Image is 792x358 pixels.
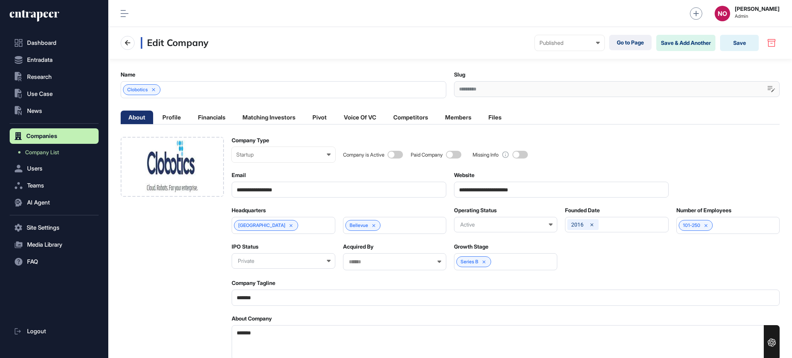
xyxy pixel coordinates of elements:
span: Site Settings [27,225,60,231]
label: Name [121,72,135,78]
label: IPO Status [232,244,258,250]
a: Go to Page [609,35,652,50]
div: Paid Company [411,152,443,158]
div: Startup [236,152,330,158]
label: Slug [454,72,465,78]
label: Email [232,172,246,178]
button: Save [720,35,759,51]
button: Research [10,69,99,85]
span: Series B [461,259,478,264]
button: Entradata [10,52,99,68]
span: News [27,108,42,114]
li: Pivot [305,111,335,124]
label: Growth Stage [454,244,488,250]
button: Users [10,161,99,176]
li: Competitors [386,111,436,124]
span: Research [27,74,52,80]
label: Number of Employees [676,207,731,213]
span: Users [27,165,43,172]
button: Use Case [10,86,99,102]
div: Company Logo [121,137,224,197]
span: Companies [26,133,57,139]
button: Media Library [10,237,99,252]
li: Financials [190,111,233,124]
span: Company List [25,149,59,155]
a: Dashboard [10,35,99,51]
div: Missing Info [473,152,498,158]
label: Company Tagline [232,280,275,286]
span: [GEOGRAPHIC_DATA] [238,223,285,228]
li: Members [437,111,479,124]
span: Clobotics [127,87,148,92]
button: AI Agent [10,195,99,210]
li: Profile [155,111,189,124]
span: Teams [27,182,44,189]
li: Files [481,111,509,124]
strong: [PERSON_NAME] [735,6,780,12]
a: Company List [14,145,99,159]
button: Companies [10,128,99,144]
button: News [10,103,99,119]
label: Website [454,172,475,178]
label: Founded Date [565,207,600,213]
button: Save & Add Another [656,35,715,51]
span: Media Library [27,242,62,248]
span: 2016 [571,222,584,228]
span: 101-250 [683,223,700,228]
li: About [121,111,153,124]
button: Teams [10,178,99,193]
label: About Company [232,315,272,322]
span: AI Agent [27,199,50,206]
label: Acquired By [343,244,374,250]
span: FAQ [27,259,38,265]
h3: Edit Company [141,37,208,49]
a: Logout [10,324,99,339]
button: NO [715,6,730,21]
span: Logout [27,328,46,334]
label: Operating Status [454,207,497,213]
span: Bellevue [350,223,368,228]
button: Site Settings [10,220,99,235]
button: FAQ [10,254,99,269]
li: Voice Of VC [336,111,384,124]
li: Matching Investors [235,111,303,124]
label: Headquarters [232,207,266,213]
span: Entradata [27,57,53,63]
span: Use Case [27,91,53,97]
div: Published [539,40,600,46]
span: Dashboard [27,40,56,46]
div: Company is Active [343,152,384,158]
label: Company Type [232,137,269,143]
span: Admin [735,14,780,19]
